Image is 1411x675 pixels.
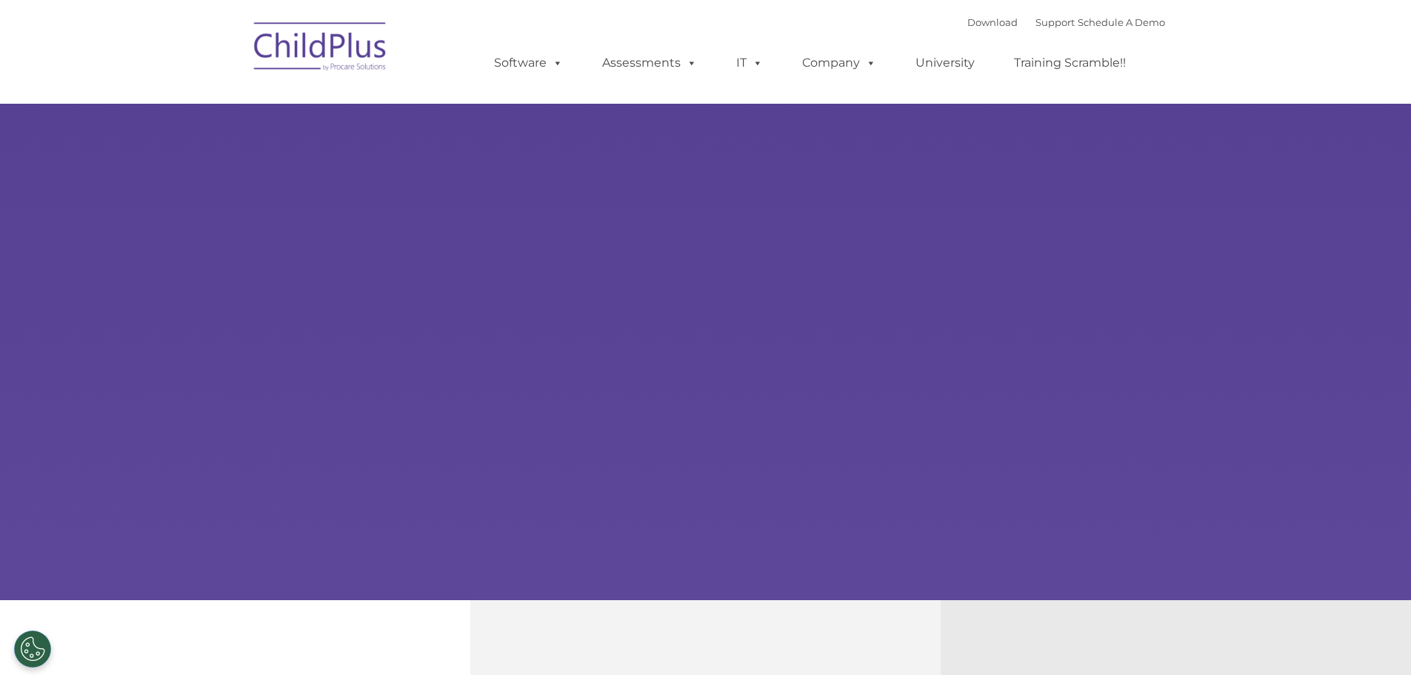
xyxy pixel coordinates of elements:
a: Software [479,48,578,78]
a: Download [967,16,1018,28]
a: Schedule A Demo [1078,16,1165,28]
a: Assessments [587,48,712,78]
a: Company [787,48,891,78]
a: IT [721,48,778,78]
button: Cookies Settings [14,631,51,668]
a: Training Scramble!! [999,48,1141,78]
a: University [901,48,990,78]
a: Support [1035,16,1075,28]
img: ChildPlus by Procare Solutions [247,12,395,86]
font: | [967,16,1165,28]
